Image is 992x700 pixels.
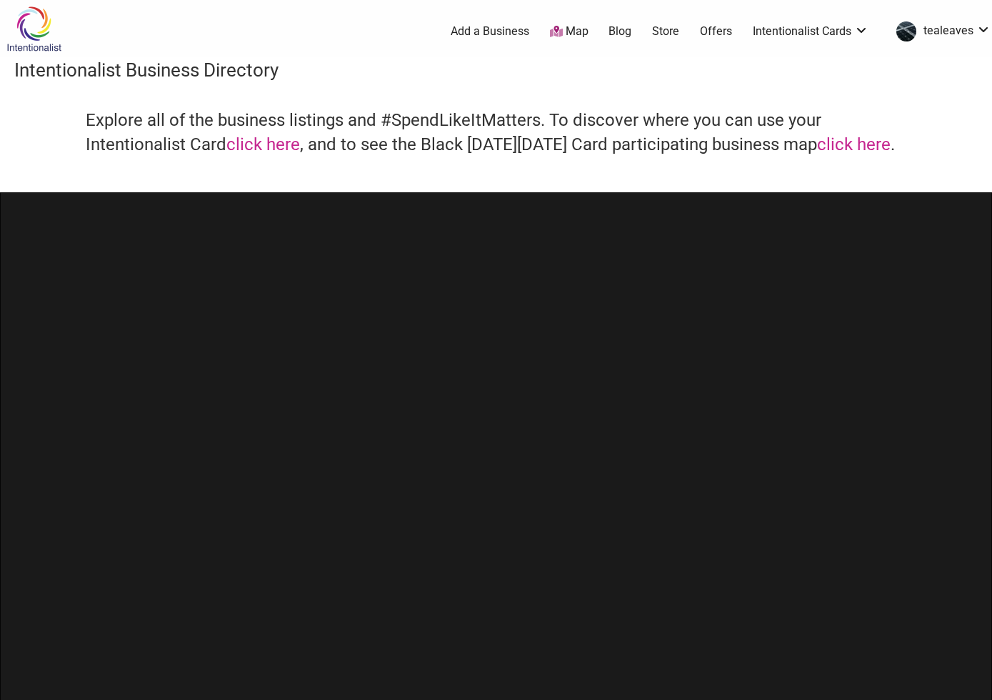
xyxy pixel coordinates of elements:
a: Store [652,24,679,39]
a: click here [817,134,891,154]
h4: Explore all of the business listings and #SpendLikeItMatters. To discover where you can use your ... [86,109,906,157]
a: Blog [608,24,631,39]
a: Intentionalist Cards [753,24,868,39]
a: Map [550,24,588,40]
h3: Intentionalist Business Directory [14,57,978,83]
a: Add a Business [451,24,529,39]
a: Offers [700,24,732,39]
a: tealeaves [889,19,991,44]
a: click here [226,134,300,154]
